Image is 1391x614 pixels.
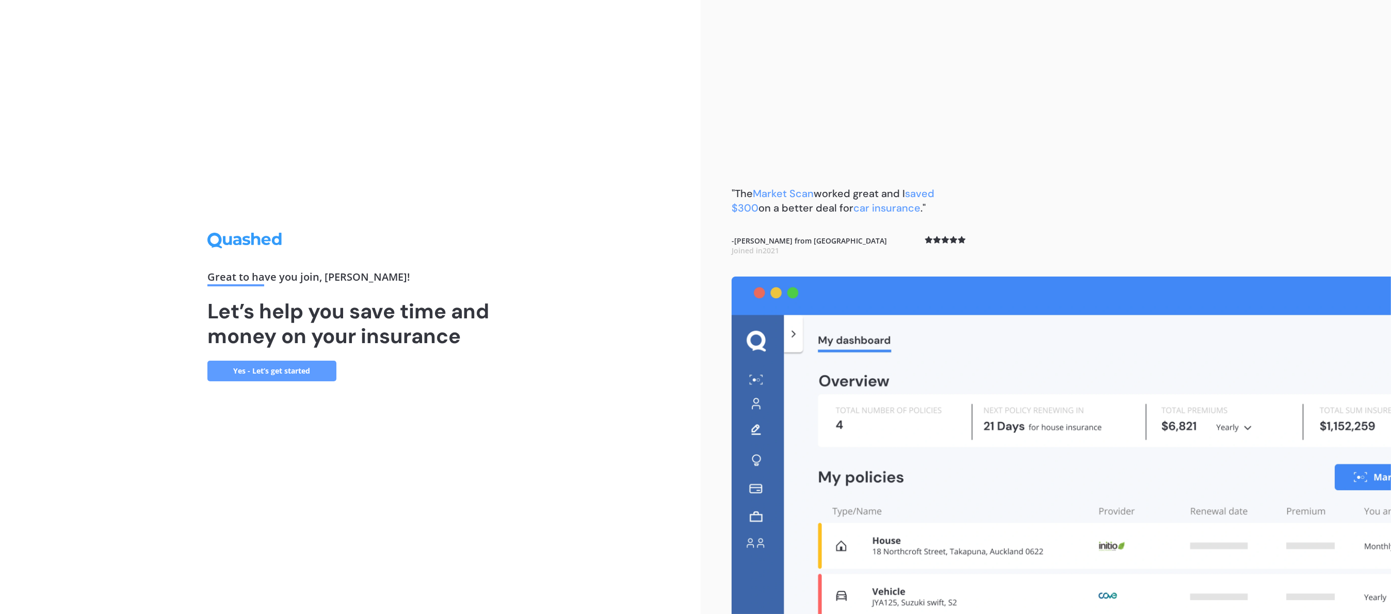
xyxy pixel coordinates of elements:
[732,236,887,256] b: - [PERSON_NAME] from [GEOGRAPHIC_DATA]
[207,361,336,381] a: Yes - Let’s get started
[732,187,934,215] span: saved $300
[732,246,779,255] span: Joined in 2021
[207,272,493,286] div: Great to have you join , [PERSON_NAME] !
[853,201,920,215] span: car insurance
[207,299,493,348] h1: Let’s help you save time and money on your insurance
[732,277,1391,614] img: dashboard.webp
[732,187,934,215] b: "The worked great and I on a better deal for ."
[753,187,814,200] span: Market Scan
